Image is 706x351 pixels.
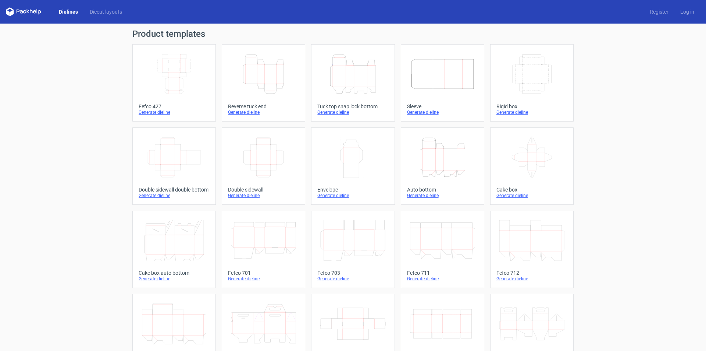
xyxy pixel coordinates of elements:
div: Envelope [317,187,388,193]
a: Fefco 712Generate dieline [490,211,574,288]
a: Diecut layouts [84,8,128,15]
div: Generate dieline [496,109,567,115]
a: SleeveGenerate dieline [401,44,484,122]
div: Double sidewall [228,187,299,193]
div: Cake box auto bottom [139,270,210,276]
h1: Product templates [132,29,574,38]
div: Tuck top snap lock bottom [317,103,388,109]
div: Generate dieline [228,193,299,199]
div: Generate dieline [407,109,478,115]
div: Generate dieline [139,193,210,199]
a: Dielines [53,8,84,15]
a: Register [644,8,674,15]
div: Fefco 712 [496,270,567,276]
a: Log in [674,8,700,15]
div: Cake box [496,187,567,193]
div: Reverse tuck end [228,103,299,109]
a: Cake box auto bottomGenerate dieline [132,211,216,288]
div: Auto bottom [407,187,478,193]
a: EnvelopeGenerate dieline [311,127,395,205]
a: Fefco 703Generate dieline [311,211,395,288]
div: Double sidewall double bottom [139,187,210,193]
div: Generate dieline [407,276,478,282]
div: Generate dieline [496,193,567,199]
div: Generate dieline [228,276,299,282]
a: Rigid boxGenerate dieline [490,44,574,122]
div: Fefco 703 [317,270,388,276]
a: Fefco 711Generate dieline [401,211,484,288]
a: Fefco 427Generate dieline [132,44,216,122]
div: Generate dieline [317,276,388,282]
div: Rigid box [496,103,567,109]
a: Fefco 701Generate dieline [222,211,305,288]
div: Generate dieline [317,193,388,199]
a: Auto bottomGenerate dieline [401,127,484,205]
div: Generate dieline [139,276,210,282]
div: Sleeve [407,103,478,109]
a: Cake boxGenerate dieline [490,127,574,205]
div: Generate dieline [317,109,388,115]
a: Double sidewall double bottomGenerate dieline [132,127,216,205]
div: Generate dieline [496,276,567,282]
div: Generate dieline [139,109,210,115]
a: Double sidewallGenerate dieline [222,127,305,205]
div: Generate dieline [228,109,299,115]
div: Fefco 701 [228,270,299,276]
a: Reverse tuck endGenerate dieline [222,44,305,122]
div: Fefco 427 [139,103,210,109]
div: Generate dieline [407,193,478,199]
a: Tuck top snap lock bottomGenerate dieline [311,44,395,122]
div: Fefco 711 [407,270,478,276]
